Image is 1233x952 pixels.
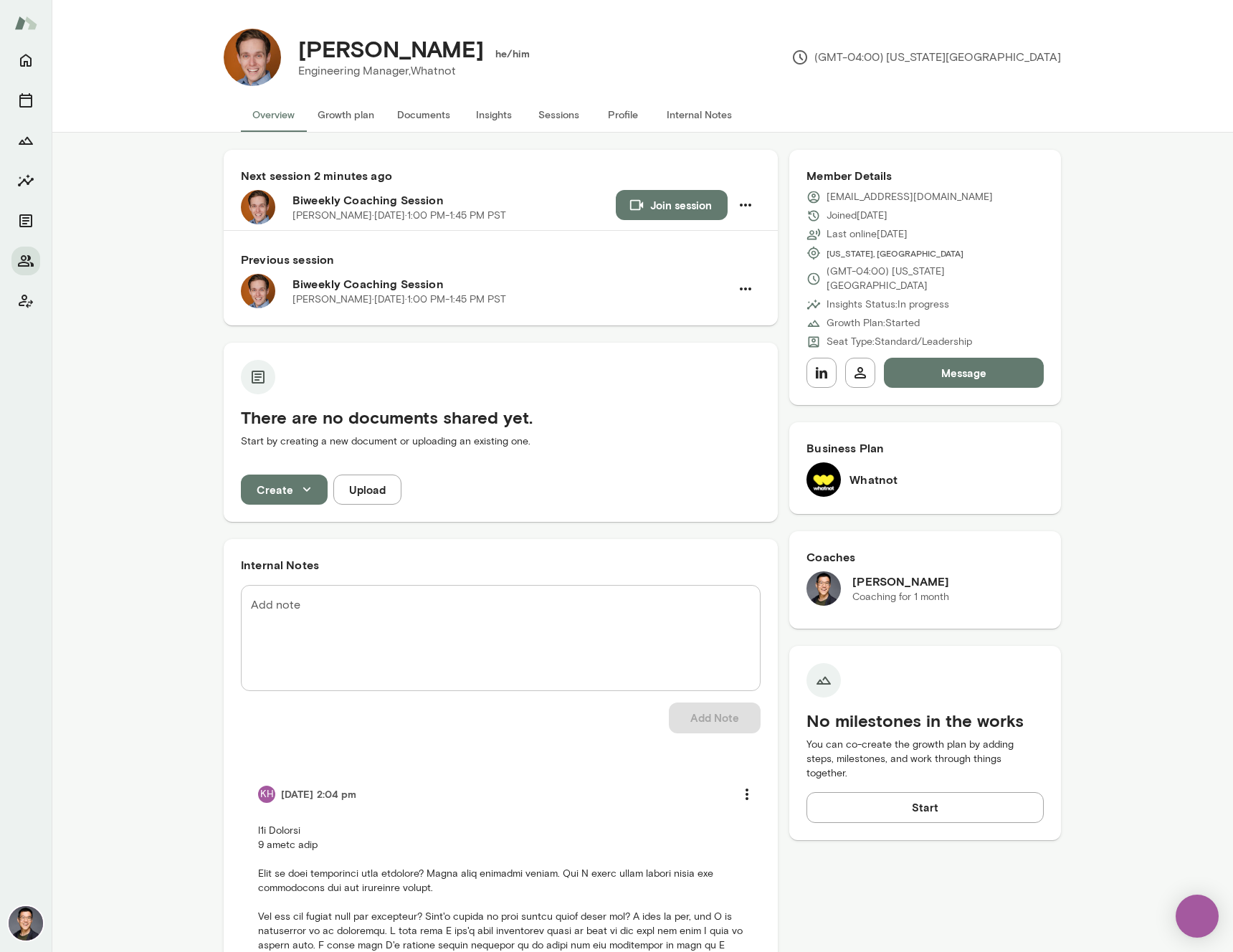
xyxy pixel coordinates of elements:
p: (GMT-04:00) [US_STATE][GEOGRAPHIC_DATA] [827,265,1044,293]
h6: [DATE] 2:04 pm [281,787,356,801]
button: Sessions [526,97,591,132]
p: [PERSON_NAME] · [DATE] · 1:00 PM-1:45 PM PST [292,292,506,307]
button: Growth Plan [11,126,40,155]
p: Seat Type: Standard/Leadership [827,335,972,349]
img: Ryan Tang [806,571,841,606]
h6: Biweekly Coaching Session [292,191,616,209]
button: Members [11,247,40,275]
button: more [732,779,762,809]
p: (GMT-04:00) [US_STATE][GEOGRAPHIC_DATA] [791,49,1061,66]
h5: There are no documents shared yet. [241,406,761,429]
h6: Business Plan [806,439,1044,457]
button: Upload [333,475,401,505]
button: Client app [11,287,40,315]
h6: Whatnot [849,471,898,488]
img: Blake Morgan [224,29,281,86]
button: Sessions [11,86,40,115]
h4: [PERSON_NAME] [298,35,484,62]
button: Internal Notes [655,97,743,132]
button: Message [884,358,1044,388]
h6: Internal Notes [241,556,761,573]
p: Growth Plan: Started [827,316,920,330]
p: Insights Status: In progress [827,297,949,312]
button: Documents [11,206,40,235]
img: Mento [14,9,37,37]
h5: No milestones in the works [806,709,1044,732]
button: Join session [616,190,728,220]
h6: he/him [495,47,530,61]
button: Create [241,475,328,505]
button: Insights [11,166,40,195]
button: Start [806,792,1044,822]
p: [EMAIL_ADDRESS][DOMAIN_NAME] [827,190,993,204]
h6: Biweekly Coaching Session [292,275,730,292]
p: Last online [DATE] [827,227,908,242]
span: [US_STATE], [GEOGRAPHIC_DATA] [827,247,963,259]
p: Joined [DATE] [827,209,887,223]
p: You can co-create the growth plan by adding steps, milestones, and work through things together. [806,738,1044,781]
button: Documents [386,97,462,132]
h6: Previous session [241,251,761,268]
h6: Member Details [806,167,1044,184]
p: [PERSON_NAME] · [DATE] · 1:00 PM-1:45 PM PST [292,209,506,223]
h6: [PERSON_NAME] [852,573,949,590]
button: Home [11,46,40,75]
h6: Next session 2 minutes ago [241,167,761,184]
button: Profile [591,97,655,132]
p: Start by creating a new document or uploading an existing one. [241,434,761,449]
button: Overview [241,97,306,132]
button: Insights [462,97,526,132]
p: Engineering Manager, Whatnot [298,62,519,80]
div: KH [258,786,275,803]
p: Coaching for 1 month [852,590,949,604]
h6: Coaches [806,548,1044,566]
img: Ryan Tang [9,906,43,941]
button: Growth plan [306,97,386,132]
